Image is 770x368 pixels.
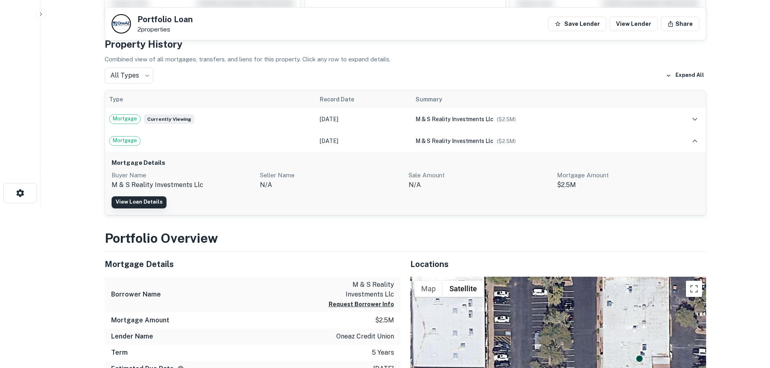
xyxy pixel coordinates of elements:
span: m & s reality investments llc [416,138,494,144]
p: 5 years [372,348,394,357]
h6: Term [111,348,128,357]
p: Buyer Name [112,170,254,180]
span: Mortgage [110,137,140,145]
p: Sale Amount [409,170,551,180]
a: View Lender [610,17,658,31]
td: [DATE] [316,108,411,130]
p: Mortgage Amount [557,170,699,180]
p: 2 properties [137,26,193,33]
h5: Locations [410,258,706,270]
p: oneaz credit union [336,332,394,341]
h6: Lender Name [111,332,153,341]
p: n/a [260,180,402,190]
p: $2.5m [375,315,394,325]
span: ($ 2.5M ) [497,116,516,122]
th: Record Date [316,90,411,108]
h6: Mortgage Amount [111,315,169,325]
th: Summary [411,90,656,108]
button: expand row [688,112,702,126]
p: $2.5M [557,180,699,190]
p: N/A [409,180,551,190]
button: Save Lender [548,17,606,31]
h5: Portfolio Loan [137,15,193,23]
p: m & s reality investments llc [321,280,394,299]
button: Request Borrower Info [329,299,394,309]
p: Combined view of all mortgages, transfers, and liens for this property. Click any row to expand d... [105,55,706,64]
span: ($ 2.5M ) [497,138,516,144]
div: All Types [105,67,153,84]
th: Type [105,90,316,108]
button: Share [661,17,699,31]
span: Mortgage [110,115,140,123]
button: Show satellite imagery [443,281,484,297]
span: Currently viewing [144,114,194,124]
td: [DATE] [316,130,411,152]
p: Seller Name [260,170,402,180]
button: Show street map [414,281,443,297]
h3: Portfolio Overview [105,229,706,248]
button: expand row [688,134,702,148]
span: m & s reality investments llc [416,116,494,122]
a: View Loan Details [112,196,167,208]
h6: Borrower Name [111,290,161,299]
h5: Mortgage Details [105,258,401,270]
iframe: Chat Widget [730,303,770,342]
p: m & s reality investments llc [112,180,254,190]
button: Toggle fullscreen view [686,281,702,297]
h6: Mortgage Details [112,158,699,168]
h4: Property History [105,37,706,51]
button: Expand All [664,69,706,82]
